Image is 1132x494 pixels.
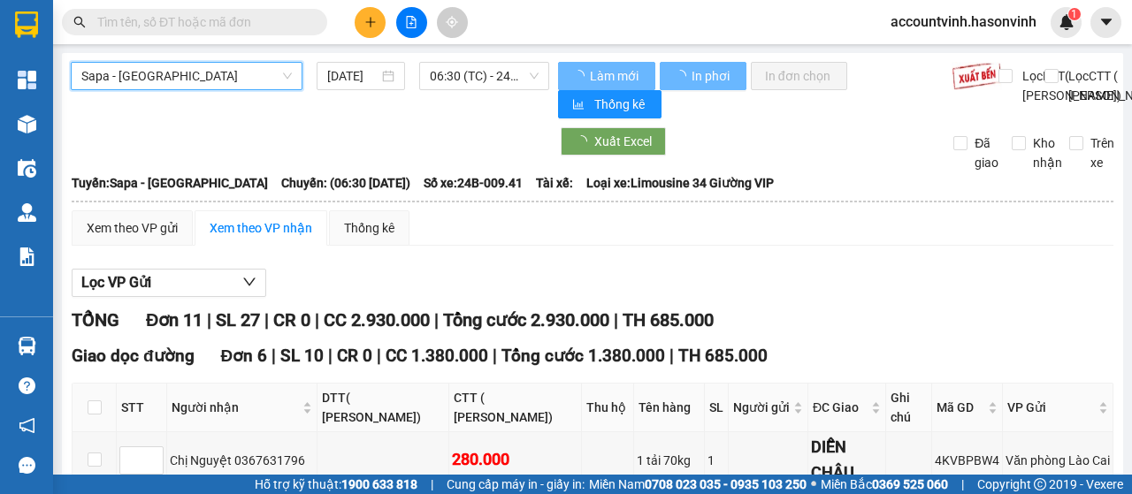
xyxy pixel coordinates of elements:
[216,309,260,331] span: SL 27
[18,337,36,355] img: warehouse-icon
[73,16,86,28] span: search
[1090,7,1121,38] button: caret-down
[572,98,587,112] span: bar-chart
[324,309,430,331] span: CC 2.930.000
[281,173,410,193] span: Chuyến: (06:30 [DATE])
[207,309,211,331] span: |
[341,477,417,491] strong: 1900 633 818
[968,133,1006,172] span: Đã giao
[937,398,984,417] span: Mã GD
[81,63,292,89] span: Sapa - Hà Tĩnh
[1026,133,1069,172] span: Kho nhận
[1098,14,1114,30] span: caret-down
[18,115,36,133] img: warehouse-icon
[74,22,265,90] b: [PERSON_NAME] (Vinh - Sapa)
[447,475,585,494] span: Cung cấp máy in - giấy in:
[637,451,701,470] div: 1 tải 70kg
[590,66,641,86] span: Làm mới
[692,66,732,86] span: In phơi
[811,435,883,485] div: DIỄN CHÂU
[72,346,195,366] span: Giao dọc đường
[1059,14,1075,30] img: icon-new-feature
[660,62,746,90] button: In phơi
[72,269,266,297] button: Lọc VP Gửi
[813,398,868,417] span: ĐC Giao
[273,309,310,331] span: CR 0
[678,346,768,366] span: TH 685.000
[1006,451,1110,470] div: Văn phòng Lào Cai
[536,173,573,193] span: Tài xế:
[430,63,538,89] span: 06:30 (TC) - 24B-009.41
[315,309,319,331] span: |
[344,218,394,238] div: Thống kê
[623,309,714,331] span: TH 685.000
[264,309,269,331] span: |
[645,477,807,491] strong: 0708 023 035 - 0935 103 250
[501,346,665,366] span: Tổng cước 1.380.000
[97,12,306,32] input: Tìm tên, số ĐT hoặc mã đơn
[589,475,807,494] span: Miền Nam
[558,90,662,118] button: bar-chartThống kê
[18,247,36,266] img: solution-icon
[1003,432,1113,489] td: Văn phòng Lào Cai
[811,481,816,488] span: ⚪️
[317,384,449,432] th: DTT( [PERSON_NAME])
[255,475,417,494] span: Hỗ trợ kỹ thuật:
[932,432,1003,489] td: 4KVBPBW4
[437,7,468,38] button: aim
[886,384,932,432] th: Ghi chú
[221,346,268,366] span: Đơn 6
[355,7,386,38] button: plus
[431,475,433,494] span: |
[1034,478,1046,490] span: copyright
[452,447,579,472] div: 280.000
[93,103,427,214] h2: VP Nhận: Văn phòng Lào Cai
[424,173,523,193] span: Số xe: 24B-009.41
[15,11,38,38] img: logo-vxr
[377,346,381,366] span: |
[18,203,36,222] img: warehouse-icon
[117,384,167,432] th: STT
[72,309,119,331] span: TỔNG
[586,173,774,193] span: Loại xe: Limousine 34 Giường VIP
[272,346,276,366] span: |
[446,16,458,28] span: aim
[72,176,268,190] b: Tuyến: Sapa - [GEOGRAPHIC_DATA]
[1083,133,1121,172] span: Trên xe
[328,346,333,366] span: |
[751,62,847,90] button: In đơn chọn
[364,16,377,28] span: plus
[705,384,729,432] th: SL
[146,309,203,331] span: Đơn 11
[87,218,178,238] div: Xem theo VP gửi
[236,14,427,43] b: [DOMAIN_NAME]
[707,451,725,470] div: 1
[449,384,583,432] th: CTT ( [PERSON_NAME])
[572,70,587,82] span: loading
[1015,66,1124,105] span: Lọc DTT( [PERSON_NAME])
[18,159,36,178] img: warehouse-icon
[280,346,324,366] span: SL 10
[172,398,299,417] span: Người nhận
[81,271,151,293] span: Lọc VP Gửi
[493,346,497,366] span: |
[327,66,379,86] input: 14/08/2025
[10,103,142,132] h2: 2TK4VQHK
[935,451,999,470] div: 4KVBPBW4
[19,417,35,434] span: notification
[170,451,314,470] div: Chị Nguyệt 0367631796
[434,309,439,331] span: |
[210,218,312,238] div: Xem theo VP nhận
[669,346,674,366] span: |
[594,95,647,114] span: Thống kê
[386,346,488,366] span: CC 1.380.000
[952,62,1002,90] img: 9k=
[961,475,964,494] span: |
[594,132,652,151] span: Xuất Excel
[443,309,609,331] span: Tổng cước 2.930.000
[614,309,618,331] span: |
[674,70,689,82] span: loading
[19,377,35,394] span: question-circle
[821,475,948,494] span: Miền Bắc
[1071,8,1077,20] span: 1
